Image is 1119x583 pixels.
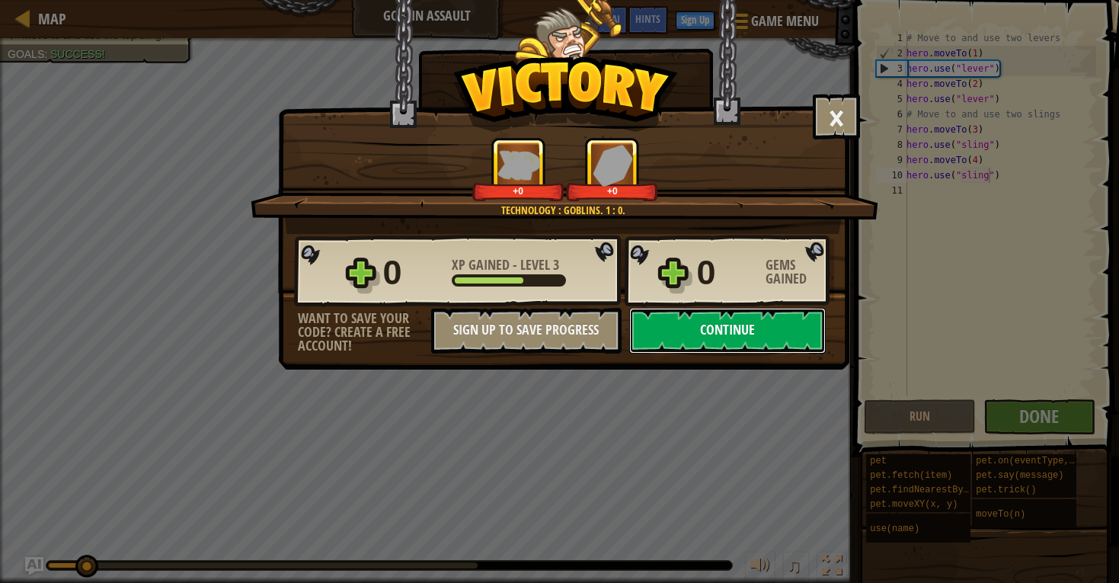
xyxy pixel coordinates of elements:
[497,150,540,180] img: XP Gained
[766,258,834,286] div: Gems Gained
[298,312,431,353] div: Want to save your code? Create a free account!
[431,308,622,354] button: Sign Up to Save Progress
[452,255,513,274] span: XP Gained
[569,185,655,197] div: +0
[453,56,678,133] img: Victory
[323,203,804,218] div: Technology : Goblins. 1 : 0.
[697,248,756,297] div: 0
[452,258,559,272] div: -
[475,185,561,197] div: +0
[383,248,443,297] div: 0
[553,255,559,274] span: 3
[813,94,860,139] button: ×
[593,144,633,186] img: Gems Gained
[629,308,826,354] button: Continue
[517,255,553,274] span: Level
